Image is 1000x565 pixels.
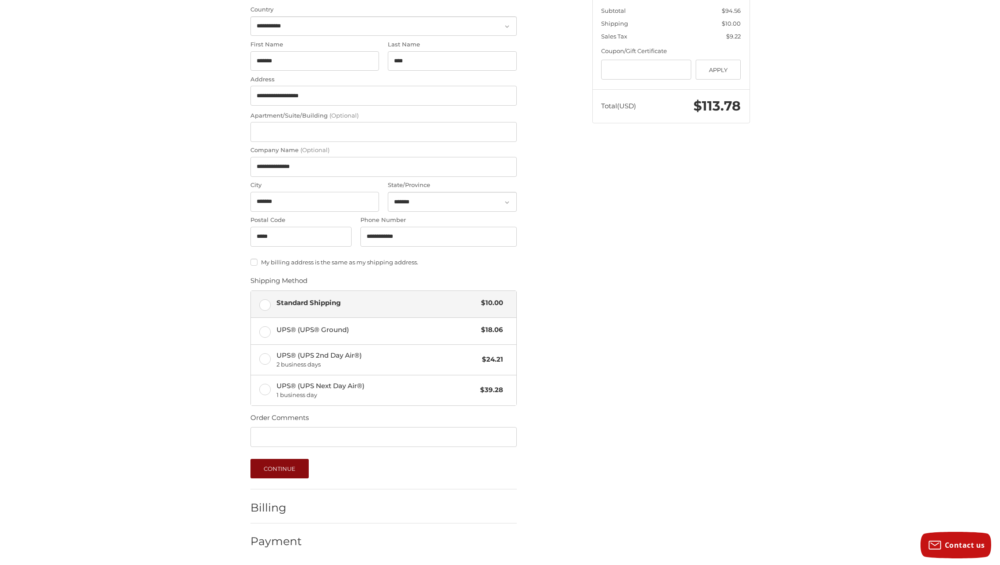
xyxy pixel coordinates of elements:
[360,216,517,225] label: Phone Number
[601,33,627,40] span: Sales Tax
[722,7,741,14] span: $94.56
[388,181,517,190] label: State/Province
[726,33,741,40] span: $9.22
[330,112,359,119] small: (Optional)
[693,98,741,114] span: $113.78
[601,60,691,80] input: Gift Certificate or Coupon Code
[277,391,476,400] span: 1 business day
[277,298,477,308] span: Standard Shipping
[277,360,478,369] span: 2 business days
[250,181,379,190] label: City
[477,298,504,308] span: $10.00
[250,146,517,155] label: Company Name
[476,385,504,395] span: $39.28
[601,7,626,14] span: Subtotal
[250,75,517,84] label: Address
[945,540,985,550] span: Contact us
[388,40,517,49] label: Last Name
[250,216,352,225] label: Postal Code
[696,60,741,80] button: Apply
[601,102,636,110] span: Total (USD)
[277,351,478,369] span: UPS® (UPS 2nd Day Air®)
[250,5,517,14] label: Country
[300,146,330,153] small: (Optional)
[478,355,504,365] span: $24.21
[601,20,628,27] span: Shipping
[250,413,309,427] legend: Order Comments
[250,276,307,290] legend: Shipping Method
[250,40,379,49] label: First Name
[250,259,517,266] label: My billing address is the same as my shipping address.
[250,459,309,478] button: Continue
[920,532,991,558] button: Contact us
[277,325,477,335] span: UPS® (UPS® Ground)
[250,534,302,548] h2: Payment
[601,47,741,56] div: Coupon/Gift Certificate
[250,501,302,515] h2: Billing
[277,381,476,400] span: UPS® (UPS Next Day Air®)
[722,20,741,27] span: $10.00
[477,325,504,335] span: $18.06
[250,111,517,120] label: Apartment/Suite/Building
